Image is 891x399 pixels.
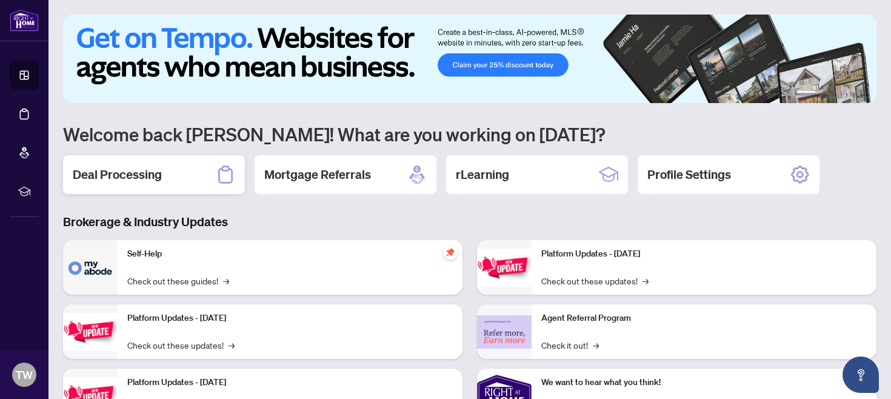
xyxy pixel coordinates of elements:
[830,91,835,96] button: 3
[16,366,33,383] span: TW
[456,166,509,183] h2: rLearning
[541,338,599,352] a: Check it out!→
[264,166,371,183] h2: Mortgage Referrals
[859,91,864,96] button: 6
[477,315,532,349] img: Agent Referral Program
[63,313,118,351] img: Platform Updates - September 16, 2025
[10,9,39,32] img: logo
[821,91,826,96] button: 2
[541,312,867,325] p: Agent Referral Program
[843,357,879,393] button: Open asap
[647,166,731,183] h2: Profile Settings
[796,91,816,96] button: 1
[63,240,118,295] img: Self-Help
[127,247,453,261] p: Self-Help
[840,91,845,96] button: 4
[223,274,229,287] span: →
[127,274,229,287] a: Check out these guides!→
[127,312,453,325] p: Platform Updates - [DATE]
[229,338,235,352] span: →
[127,376,453,389] p: Platform Updates - [DATE]
[541,376,867,389] p: We want to hear what you think!
[541,274,649,287] a: Check out these updates!→
[63,122,876,146] h1: Welcome back [PERSON_NAME]! What are you working on [DATE]?
[127,338,235,352] a: Check out these updates!→
[443,245,458,260] span: pushpin
[63,213,876,230] h3: Brokerage & Industry Updates
[642,274,649,287] span: →
[63,15,876,103] img: Slide 0
[850,91,855,96] button: 5
[73,166,162,183] h2: Deal Processing
[477,249,532,287] img: Platform Updates - June 23, 2025
[541,247,867,261] p: Platform Updates - [DATE]
[593,338,599,352] span: →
